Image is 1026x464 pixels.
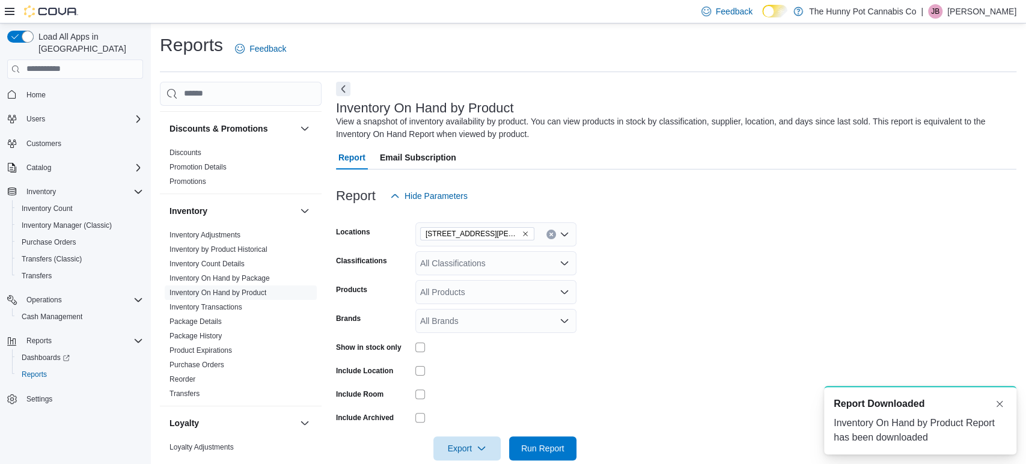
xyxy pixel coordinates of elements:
[169,389,200,398] a: Transfers
[17,350,143,365] span: Dashboards
[12,267,148,284] button: Transfers
[22,112,143,126] span: Users
[169,148,201,157] a: Discounts
[169,123,295,135] button: Discounts & Promotions
[921,4,923,19] p: |
[12,200,148,217] button: Inventory Count
[17,252,87,266] a: Transfers (Classic)
[22,160,143,175] span: Catalog
[26,295,62,305] span: Operations
[2,292,148,308] button: Operations
[17,350,75,365] a: Dashboards
[169,123,267,135] h3: Discounts & Promotions
[26,139,61,148] span: Customers
[433,436,501,460] button: Export
[26,163,51,172] span: Catalog
[169,317,222,326] a: Package Details
[169,332,222,340] a: Package History
[560,316,569,326] button: Open list of options
[405,190,468,202] span: Hide Parameters
[17,367,52,382] a: Reports
[521,442,564,454] span: Run Report
[426,228,519,240] span: [STREET_ADDRESS][PERSON_NAME][PERSON_NAME]
[22,185,61,199] button: Inventory
[12,234,148,251] button: Purchase Orders
[336,285,367,295] label: Products
[169,177,206,186] span: Promotions
[336,227,370,237] label: Locations
[22,136,66,151] a: Customers
[931,4,939,19] span: JB
[298,204,312,218] button: Inventory
[12,349,148,366] a: Dashboards
[169,273,270,283] span: Inventory On Hand by Package
[169,274,270,282] a: Inventory On Hand by Package
[17,269,56,283] a: Transfers
[22,293,143,307] span: Operations
[169,303,242,311] a: Inventory Transactions
[160,33,223,57] h1: Reports
[169,205,207,217] h3: Inventory
[762,5,787,17] input: Dark Mode
[338,145,365,169] span: Report
[169,417,295,429] button: Loyalty
[762,17,763,18] span: Dark Mode
[169,230,240,240] span: Inventory Adjustments
[22,88,50,102] a: Home
[947,4,1016,19] p: [PERSON_NAME]
[17,201,78,216] a: Inventory Count
[2,183,148,200] button: Inventory
[336,115,1010,141] div: View a snapshot of inventory availability by product. You can view products in stock by classific...
[169,360,224,370] span: Purchase Orders
[22,271,52,281] span: Transfers
[546,230,556,239] button: Clear input
[2,159,148,176] button: Catalog
[22,112,50,126] button: Users
[7,81,143,439] nav: Complex example
[160,145,322,194] div: Discounts & Promotions
[716,5,753,17] span: Feedback
[22,334,143,348] span: Reports
[298,416,312,430] button: Loyalty
[509,436,576,460] button: Run Report
[169,288,266,297] a: Inventory On Hand by Product
[12,217,148,234] button: Inventory Manager (Classic)
[298,121,312,136] button: Discounts & Promotions
[12,308,148,325] button: Cash Management
[560,258,569,268] button: Open list of options
[2,135,148,152] button: Customers
[22,237,76,247] span: Purchase Orders
[169,259,245,269] span: Inventory Count Details
[441,436,493,460] span: Export
[22,391,143,406] span: Settings
[169,346,232,355] a: Product Expirations
[17,218,117,233] a: Inventory Manager (Classic)
[169,260,245,268] a: Inventory Count Details
[22,370,47,379] span: Reports
[26,187,56,197] span: Inventory
[2,86,148,103] button: Home
[26,394,52,404] span: Settings
[17,201,143,216] span: Inventory Count
[560,230,569,239] button: Open list of options
[22,160,56,175] button: Catalog
[169,361,224,369] a: Purchase Orders
[380,145,456,169] span: Email Subscription
[26,90,46,100] span: Home
[169,231,240,239] a: Inventory Adjustments
[336,101,514,115] h3: Inventory On Hand by Product
[22,254,82,264] span: Transfers (Classic)
[22,293,67,307] button: Operations
[2,111,148,127] button: Users
[169,375,195,383] a: Reorder
[24,5,78,17] img: Cova
[17,310,87,324] a: Cash Management
[336,189,376,203] h3: Report
[336,343,402,352] label: Show in stock only
[12,366,148,383] button: Reports
[22,204,73,213] span: Inventory Count
[169,443,234,451] a: Loyalty Adjustments
[17,235,143,249] span: Purchase Orders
